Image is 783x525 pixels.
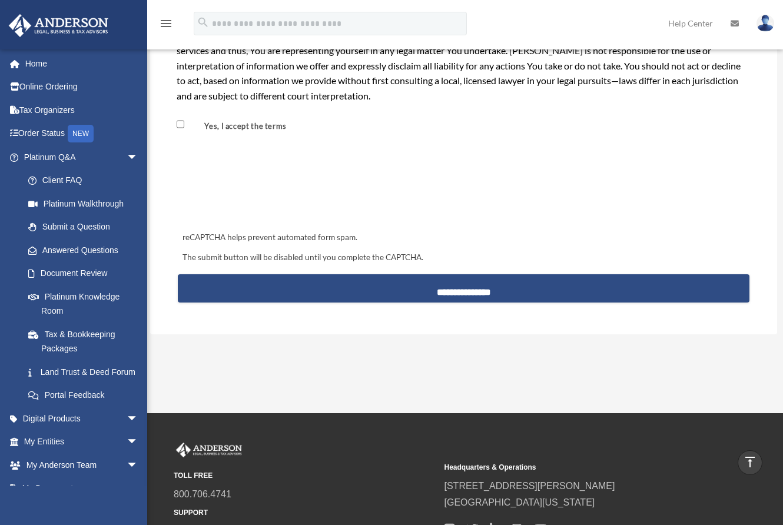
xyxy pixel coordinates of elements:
[8,407,156,430] a: Digital Productsarrow_drop_down
[16,285,156,323] a: Platinum Knowledge Room
[68,125,94,142] div: NEW
[16,262,150,285] a: Document Review
[8,122,156,146] a: Order StatusNEW
[8,145,156,169] a: Platinum Q&Aarrow_drop_down
[8,453,156,477] a: My Anderson Teamarrow_drop_down
[16,192,156,215] a: Platinum Walkthrough
[178,251,750,265] div: The submit button will be disabled until you complete the CAPTCHA.
[179,161,358,207] iframe: reCAPTCHA
[174,470,436,482] small: TOLL FREE
[127,407,150,431] span: arrow_drop_down
[127,453,150,477] span: arrow_drop_down
[127,477,150,501] span: arrow_drop_down
[127,145,150,170] span: arrow_drop_down
[187,121,291,132] label: Yes, I accept the terms
[178,231,750,245] div: reCAPTCHA helps prevent automated form spam.
[127,430,150,454] span: arrow_drop_down
[16,384,156,407] a: Portal Feedback
[444,461,707,474] small: Headquarters & Operations
[177,28,751,104] div: The information we provide does not necessarily represent the opinion of [PERSON_NAME] Business A...
[16,238,156,262] a: Answered Questions
[738,450,762,475] a: vertical_align_top
[8,98,156,122] a: Tax Organizers
[16,360,156,384] a: Land Trust & Deed Forum
[5,14,112,37] img: Anderson Advisors Platinum Portal
[16,215,156,239] a: Submit a Question
[159,21,173,31] a: menu
[16,323,156,360] a: Tax & Bookkeeping Packages
[8,75,156,99] a: Online Ordering
[8,477,156,500] a: My Documentsarrow_drop_down
[159,16,173,31] i: menu
[174,507,436,519] small: SUPPORT
[8,430,156,454] a: My Entitiesarrow_drop_down
[16,169,156,192] a: Client FAQ
[174,443,244,458] img: Anderson Advisors Platinum Portal
[444,497,595,507] a: [GEOGRAPHIC_DATA][US_STATE]
[197,16,210,29] i: search
[444,481,615,491] a: [STREET_ADDRESS][PERSON_NAME]
[174,489,231,499] a: 800.706.4741
[743,455,757,469] i: vertical_align_top
[757,15,774,32] img: User Pic
[8,52,156,75] a: Home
